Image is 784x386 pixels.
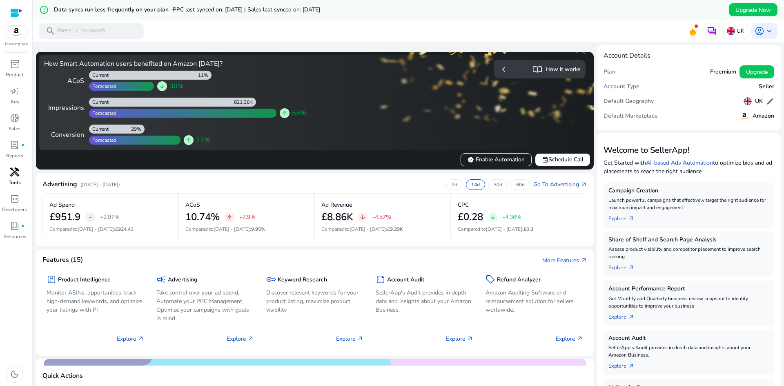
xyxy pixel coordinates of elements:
h5: Product Intelligence [58,277,111,283]
span: £924.43 [115,226,134,232]
span: arrow_upward [185,137,192,143]
span: campaign [156,274,166,284]
p: Get Started with to optimize bids and ad placements to reach the right audience [604,158,774,176]
h5: UK [755,98,763,105]
span: arrow_outward [581,181,587,188]
h5: Account Type [604,83,639,90]
h5: Account Audit [608,335,769,342]
h5: Share of Shelf and Search Page Analysis [608,237,769,243]
span: fiber_manual_record [21,224,24,228]
span: arrow_outward [628,264,635,271]
span: donut_small [10,113,20,123]
span: / [73,27,80,36]
h5: Account Performance Report [608,286,769,292]
div: Current [89,72,109,78]
h5: Keyword Research [278,277,327,283]
button: Upgrade [739,65,774,78]
span: inventory_2 [10,59,20,69]
h5: Plan [604,69,615,76]
span: package [47,274,56,284]
span: edit [766,97,774,105]
p: Ads [10,98,19,105]
span: arrow_outward [628,363,635,369]
div: Forecasted [89,83,116,89]
span: dark_mode [10,369,20,379]
span: Enable Automation [468,155,525,164]
h5: Default Marketplace [604,113,658,120]
a: Explorearrow_outward [608,211,641,223]
span: verified [468,156,474,163]
p: Assess product visibility and competitor placement to improve search ranking. [608,245,769,260]
span: 30% [169,81,184,91]
h5: Account Audit [387,277,424,283]
button: Upgrade Now [729,3,777,16]
h2: £951.9 [49,211,80,223]
p: Compared to : [458,225,581,233]
span: arrow_outward [247,335,254,342]
span: code_blocks [10,194,20,204]
p: Explore [556,335,583,343]
span: [DATE] - [DATE] [78,226,114,232]
span: £0.3 [523,226,533,232]
p: Compared to : [321,225,443,233]
div: Current [89,126,109,132]
p: Explore [227,335,254,343]
span: 55% [292,108,306,118]
h2: £8.86K [321,211,353,223]
p: +7.9% [239,214,256,220]
h4: Advertising [42,181,77,188]
span: arrow_downward [159,83,165,89]
span: PPC last synced on: [DATE] | Sales last synced on: [DATE] [173,6,320,13]
span: arrow_downward [490,214,496,221]
span: arrow_outward [138,335,144,342]
p: SellerApp's Audit provides in depth data and insights about your Amazon Business. [376,288,473,314]
img: uk.svg [727,27,735,35]
p: Take control over your ad spend, Automate your PPC Management, Optimize your campaigns with goals... [156,288,254,323]
span: fiber_manual_record [21,143,24,147]
p: Monitor ASINs, opportunities, track high-demand keywords, and optimize your listings with PI [47,288,144,314]
p: Explore [117,335,144,343]
span: handyman [10,167,20,177]
button: verifiedEnable Automation [461,153,532,166]
h5: Advertising [168,277,197,283]
div: Forecasted [89,110,116,116]
p: Tools [9,179,21,186]
p: UK [737,24,744,38]
h4: Account Details [604,52,650,60]
h5: Default Geography [604,98,654,105]
mat-icon: error_outline [39,5,49,15]
h4: Quick Actions [42,372,83,380]
p: 7d [452,181,457,188]
p: Get Monthly and Quarterly business review snapshot to identify opportunities to improve your busi... [608,295,769,310]
p: Sales [9,125,20,132]
p: Explore [336,335,363,343]
div: 821.36K [234,99,256,105]
p: SellerApp's Audit provides in depth data and insights about your Amazon Business. [608,344,769,359]
p: Marketplace [5,41,28,47]
button: eventSchedule Call [535,153,590,166]
h5: Refund Analyzer [497,277,541,283]
p: 30d [494,181,502,188]
p: Resources [3,233,26,240]
h5: How it works [546,66,581,73]
span: Schedule Call [542,155,584,164]
span: account_circle [755,26,764,36]
span: arrow_outward [357,335,363,342]
p: Launch powerful campaigns that effectively target the right audience for maximum impact and engag... [608,196,769,211]
div: 29% [131,126,145,132]
p: +2.97% [100,214,120,220]
img: uk.svg [744,97,752,105]
span: campaign [10,86,20,96]
a: Explorearrow_outward [608,359,641,370]
p: Product [6,71,23,78]
p: -4.36% [503,214,521,220]
div: Current [89,99,109,105]
span: event [542,156,548,163]
span: sell [486,274,495,284]
span: search [46,26,56,36]
span: key [266,274,276,284]
a: Go To Advertisingarrow_outward [533,180,587,189]
h4: Features (15) [42,256,83,264]
span: keyboard_arrow_down [764,26,774,36]
p: Ad Spend [49,201,75,209]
